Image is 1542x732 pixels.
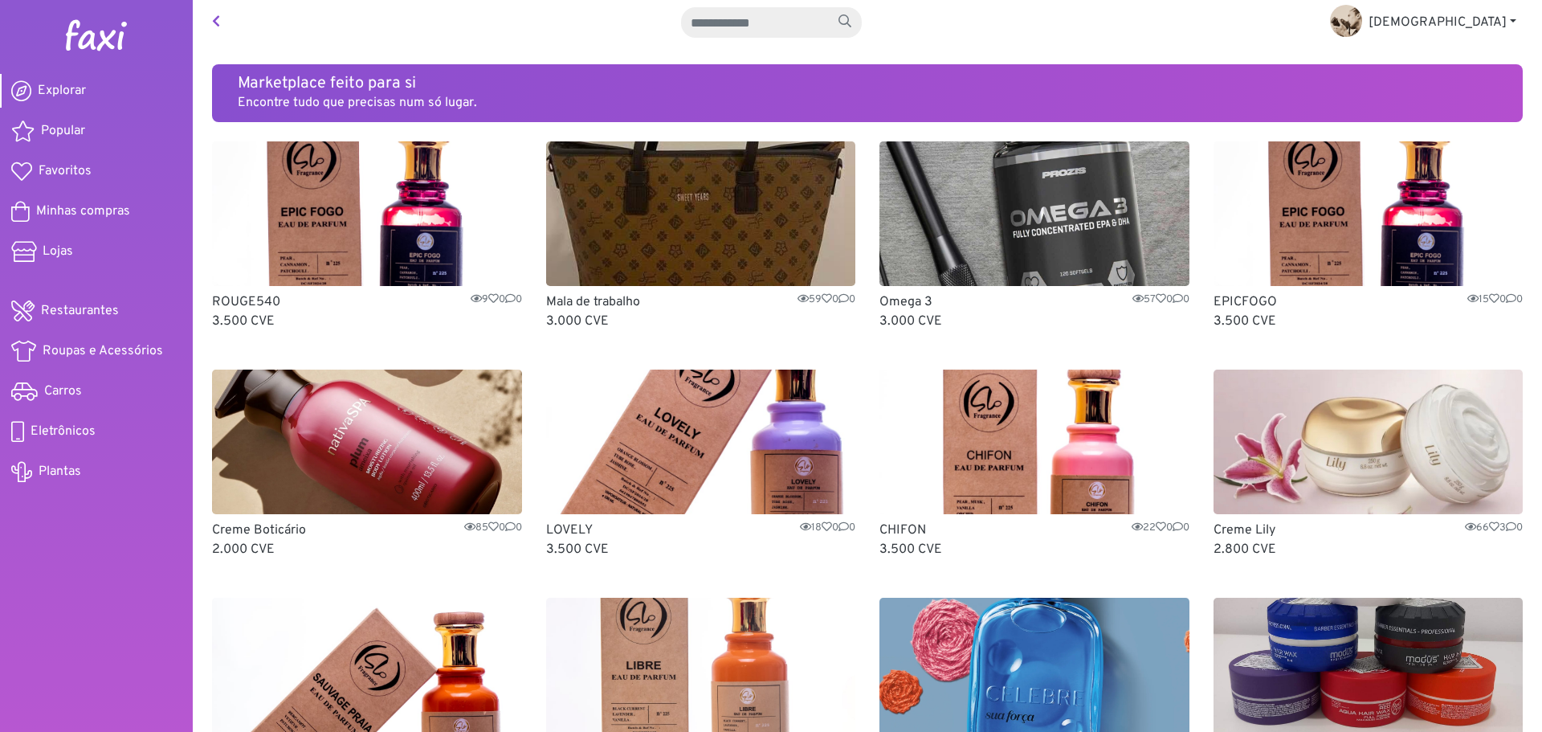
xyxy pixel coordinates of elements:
span: Explorar [38,81,86,100]
span: 66 3 0 [1465,521,1523,536]
p: Creme Boticário [212,521,522,540]
span: Eletrônicos [31,422,96,441]
span: Carros [44,382,82,401]
span: 9 0 0 [471,292,522,308]
a: Creme Boticário Creme Boticário8500 2.000 CVE [212,370,522,559]
span: 22 0 0 [1132,521,1189,536]
span: Popular [41,121,85,141]
a: LOVELY LOVELY1800 3.500 CVE [546,370,856,559]
a: CHIFON CHIFON2200 3.500 CVE [879,370,1189,559]
p: 3.000 CVE [546,312,856,331]
p: CHIFON [879,521,1189,540]
p: 2.000 CVE [212,540,522,559]
p: 3.000 CVE [879,312,1189,331]
a: Mala de trabalho Mala de trabalho5900 3.000 CVE [546,141,856,331]
p: 3.500 CVE [212,312,522,331]
a: ROUGE540 ROUGE540900 3.500 CVE [212,141,522,331]
span: 59 0 0 [798,292,855,308]
p: LOVELY [546,521,856,540]
img: Creme Boticário [212,370,522,514]
img: Creme Lily [1214,370,1524,514]
p: 3.500 CVE [546,540,856,559]
span: 85 0 0 [464,521,522,536]
p: Creme Lily [1214,521,1524,540]
span: Minhas compras [36,202,130,221]
span: 15 0 0 [1467,292,1523,308]
p: 2.800 CVE [1214,540,1524,559]
img: Omega 3 [879,141,1189,286]
a: EPICFOGO EPICFOGO1500 3.500 CVE [1214,141,1524,331]
p: Encontre tudo que precisas num só lugar. [238,93,1497,112]
p: Mala de trabalho [546,292,856,312]
span: Favoritos [39,162,92,181]
a: Omega 3 Omega 35700 3.000 CVE [879,141,1189,331]
span: [DEMOGRAPHIC_DATA] [1369,14,1507,31]
img: Mala de trabalho [546,141,856,286]
p: 3.500 CVE [1214,312,1524,331]
p: EPICFOGO [1214,292,1524,312]
p: Omega 3 [879,292,1189,312]
a: Creme Lily Creme Lily6630 2.800 CVE [1214,370,1524,559]
p: 3.500 CVE [879,540,1189,559]
span: 57 0 0 [1132,292,1189,308]
img: CHIFON [879,370,1189,514]
img: LOVELY [546,370,856,514]
a: [DEMOGRAPHIC_DATA] [1317,6,1529,39]
span: 18 0 0 [800,521,855,536]
span: Restaurantes [41,301,119,321]
h5: Marketplace feito para si [238,74,1497,93]
p: ROUGE540 [212,292,522,312]
span: Plantas [39,462,81,481]
img: EPICFOGO [1214,141,1524,286]
span: Roupas e Acessórios [43,341,163,361]
img: ROUGE540 [212,141,522,286]
span: Lojas [43,242,73,261]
